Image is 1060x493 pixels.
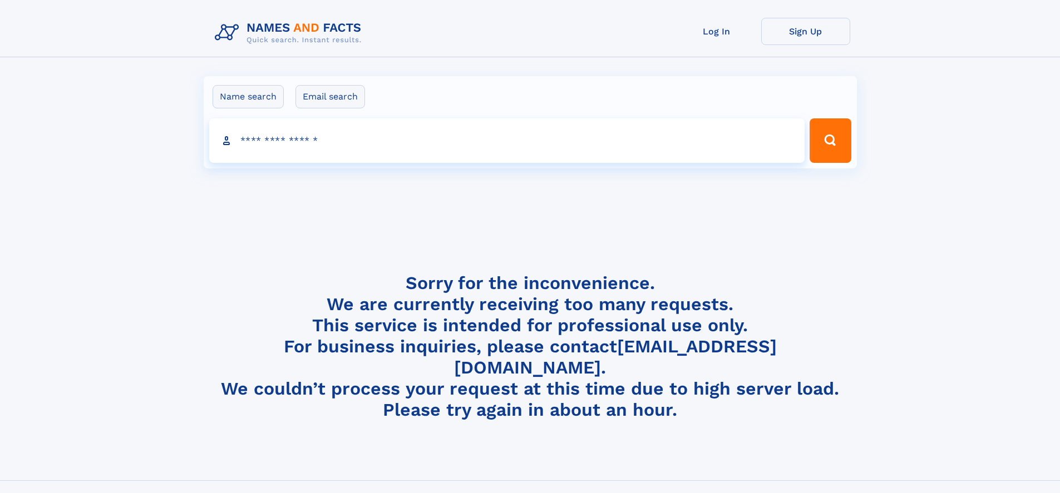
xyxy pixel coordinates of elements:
[210,18,371,48] img: Logo Names and Facts
[454,336,777,378] a: [EMAIL_ADDRESS][DOMAIN_NAME]
[210,272,850,421] h4: Sorry for the inconvenience. We are currently receiving too many requests. This service is intend...
[295,85,365,108] label: Email search
[810,118,851,163] button: Search Button
[672,18,761,45] a: Log In
[209,118,805,163] input: search input
[213,85,284,108] label: Name search
[761,18,850,45] a: Sign Up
